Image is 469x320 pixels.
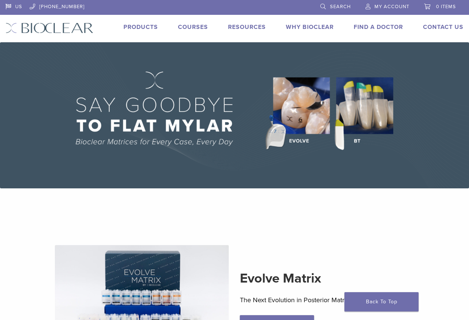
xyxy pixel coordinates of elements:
a: Find A Doctor [354,23,403,31]
a: Back To Top [344,292,419,311]
span: My Account [374,4,409,10]
h2: Evolve Matrix [240,270,414,287]
a: Courses [178,23,208,31]
a: Why Bioclear [286,23,334,31]
a: Resources [228,23,266,31]
span: Search [330,4,351,10]
p: The Next Evolution in Posterior Matrices [240,294,414,306]
span: 0 items [436,4,456,10]
a: Contact Us [423,23,463,31]
img: Bioclear [6,23,93,33]
a: Products [123,23,158,31]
